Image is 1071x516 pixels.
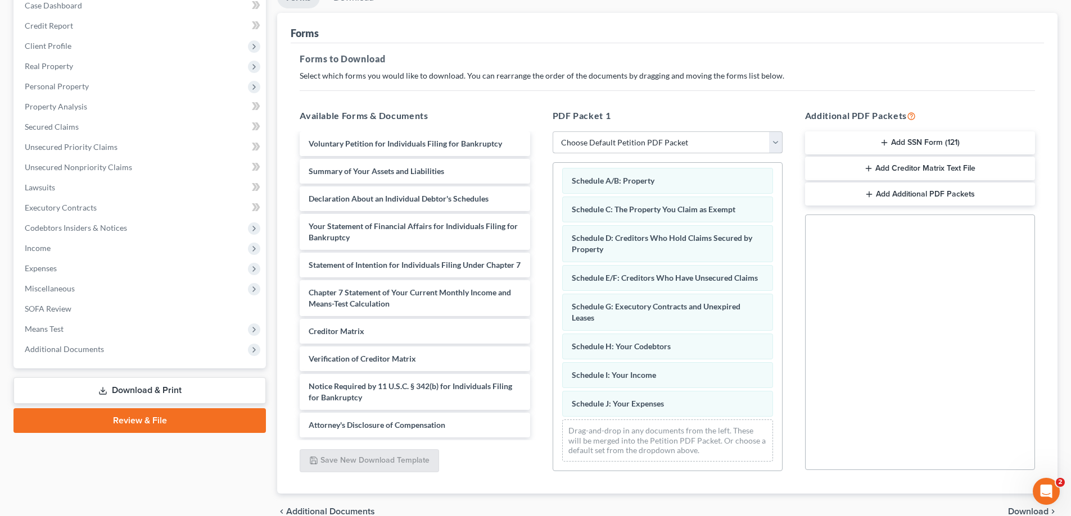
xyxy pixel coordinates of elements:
[572,176,654,185] span: Schedule A/B: Property
[25,263,57,273] span: Expenses
[300,52,1035,66] h5: Forms to Download
[25,21,73,30] span: Credit Report
[25,284,75,293] span: Miscellaneous
[25,182,55,192] span: Lawsuits
[572,341,671,351] span: Schedule H: Your Codebtors
[805,131,1035,155] button: Add SSN Form (121)
[25,344,104,354] span: Additional Documents
[25,142,118,152] span: Unsecured Priority Claims
[25,243,51,253] span: Income
[562,419,773,462] div: Drag-and-drop in any documents from the left. These will be merged into the Petition PDF Packet. ...
[13,408,266,433] a: Review & File
[25,102,87,111] span: Property Analysis
[286,507,375,516] span: Additional Documents
[25,223,127,232] span: Codebtors Insiders & Notices
[25,203,97,212] span: Executory Contracts
[16,198,266,218] a: Executory Contracts
[572,370,656,380] span: Schedule I: Your Income
[1008,507,1058,516] button: Download chevron_right
[25,1,82,10] span: Case Dashboard
[1056,478,1065,487] span: 2
[309,221,518,242] span: Your Statement of Financial Affairs for Individuals Filing for Bankruptcy
[309,260,521,270] span: Statement of Intention for Individuals Filing Under Chapter 7
[309,326,364,336] span: Creditor Matrix
[309,287,511,308] span: Chapter 7 Statement of Your Current Monthly Income and Means-Test Calculation
[309,166,444,176] span: Summary of Your Assets and Liabilities
[553,109,783,122] h5: PDF Packet 1
[300,449,439,473] button: Save New Download Template
[25,304,71,313] span: SOFA Review
[805,157,1035,180] button: Add Creditor Matrix Text File
[16,299,266,319] a: SOFA Review
[805,109,1035,122] h5: Additional PDF Packets
[16,157,266,177] a: Unsecured Nonpriority Claims
[16,97,266,117] a: Property Analysis
[309,354,416,363] span: Verification of Creditor Matrix
[25,41,71,51] span: Client Profile
[572,302,740,322] span: Schedule G: Executory Contracts and Unexpired Leases
[25,324,64,334] span: Means Test
[300,70,1035,81] p: Select which forms you would like to download. You can rearrange the order of the documents by dr...
[309,194,489,203] span: Declaration About an Individual Debtor's Schedules
[572,399,664,408] span: Schedule J: Your Expenses
[572,204,735,214] span: Schedule C: The Property You Claim as Exempt
[805,182,1035,206] button: Add Additional PDF Packets
[13,377,266,404] a: Download & Print
[309,381,512,402] span: Notice Required by 11 U.S.C. § 342(b) for Individuals Filing for Bankruptcy
[309,420,445,430] span: Attorney's Disclosure of Compensation
[25,122,79,131] span: Secured Claims
[1008,507,1049,516] span: Download
[291,26,319,40] div: Forms
[277,507,375,516] a: chevron_left Additional Documents
[1049,507,1058,516] i: chevron_right
[309,139,502,148] span: Voluntary Petition for Individuals Filing for Bankruptcy
[572,233,752,254] span: Schedule D: Creditors Who Hold Claims Secured by Property
[277,507,286,516] i: chevron_left
[16,117,266,137] a: Secured Claims
[25,162,132,172] span: Unsecured Nonpriority Claims
[300,109,530,122] h5: Available Forms & Documents
[16,137,266,157] a: Unsecured Priority Claims
[1033,478,1060,505] iframe: Intercom live chat
[25,81,89,91] span: Personal Property
[16,177,266,198] a: Lawsuits
[16,16,266,36] a: Credit Report
[25,61,73,71] span: Real Property
[572,273,758,282] span: Schedule E/F: Creditors Who Have Unsecured Claims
